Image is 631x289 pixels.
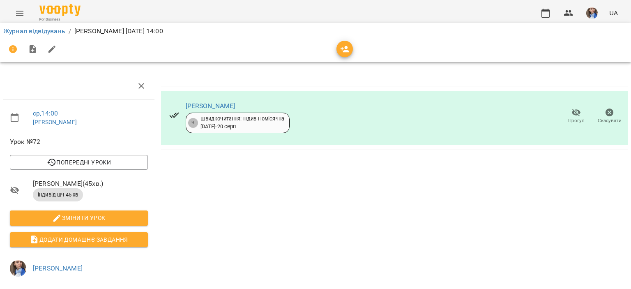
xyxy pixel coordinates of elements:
a: Журнал відвідувань [3,27,65,35]
button: Змінити урок [10,210,148,225]
p: [PERSON_NAME] [DATE] 14:00 [74,26,163,36]
span: Попередні уроки [16,157,141,167]
button: Додати домашнє завдання [10,232,148,247]
div: Швидкочитання: Індив Помісячна [DATE] - 20 серп [200,115,284,130]
a: ср , 14:00 [33,109,58,117]
span: Скасувати [598,117,622,124]
button: Попередні уроки [10,155,148,170]
span: Урок №72 [10,137,148,147]
div: 9 [188,118,198,128]
a: [PERSON_NAME] [186,102,235,110]
button: Скасувати [593,105,626,128]
button: UA [606,5,621,21]
span: UA [609,9,618,17]
button: Прогул [560,105,593,128]
img: 727e98639bf378bfedd43b4b44319584.jpeg [10,260,26,277]
a: [PERSON_NAME] [33,119,77,125]
span: Змінити урок [16,213,141,223]
span: індивід шч 45 хв [33,191,83,199]
img: 727e98639bf378bfedd43b4b44319584.jpeg [586,7,598,19]
span: [PERSON_NAME] ( 45 хв. ) [33,179,148,189]
nav: breadcrumb [3,26,628,36]
span: Прогул [568,117,585,124]
img: Voopty Logo [39,4,81,16]
a: [PERSON_NAME] [33,264,83,272]
li: / [69,26,71,36]
span: Додати домашнє завдання [16,235,141,245]
button: Menu [10,3,30,23]
span: For Business [39,17,81,22]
